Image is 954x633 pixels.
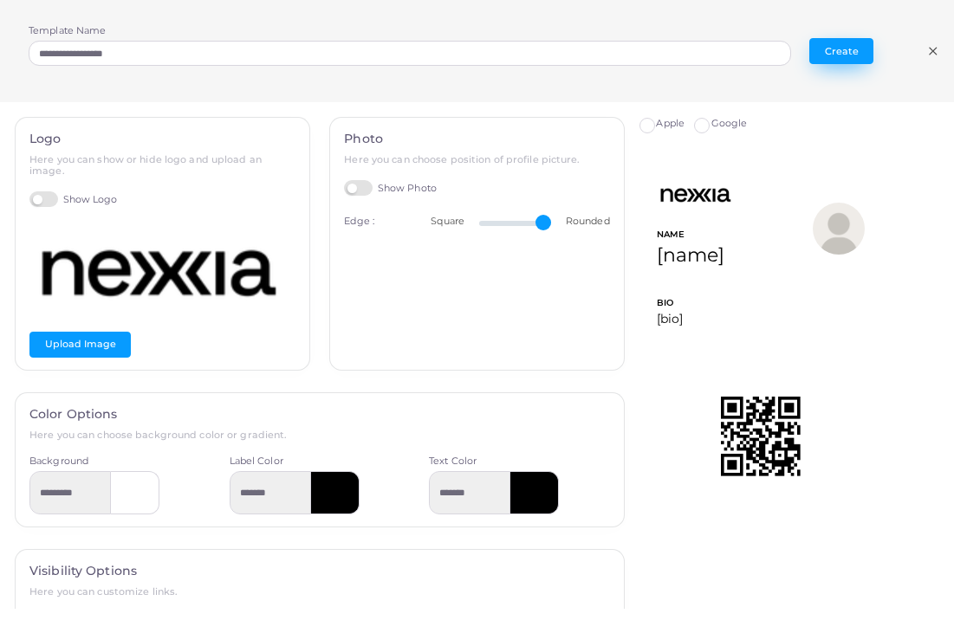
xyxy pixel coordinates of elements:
[657,229,735,242] span: NAME
[29,586,610,597] h6: Here you can customize links.
[656,117,685,129] span: Apple
[813,203,865,255] img: user.png
[344,132,609,146] h4: Photo
[29,132,295,146] h4: Logo
[657,243,725,267] span: [name]
[809,38,873,64] button: Create
[431,215,464,229] span: Square
[29,430,610,441] h6: Here you can choose background color or gradient.
[344,180,437,197] label: Show Photo
[344,154,609,165] h6: Here you can choose position of profile picture.
[230,455,283,468] label: Label Color
[29,191,118,208] label: Show Logo
[657,181,735,207] img: Logo
[29,226,289,313] img: Logo
[429,455,477,468] label: Text Color
[29,24,106,38] label: Template Name
[29,564,610,578] h4: Visibility Options
[566,215,610,229] span: Rounded
[344,215,374,229] label: Edge :
[717,393,804,480] img: QR Code
[657,310,865,327] span: [bio]
[711,117,748,129] span: Google
[29,332,131,358] button: Upload Image
[29,154,295,177] h6: Here you can show or hide logo and upload an image.
[29,455,88,468] label: Background
[29,407,610,422] h4: Color Options
[657,297,865,310] span: BIO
